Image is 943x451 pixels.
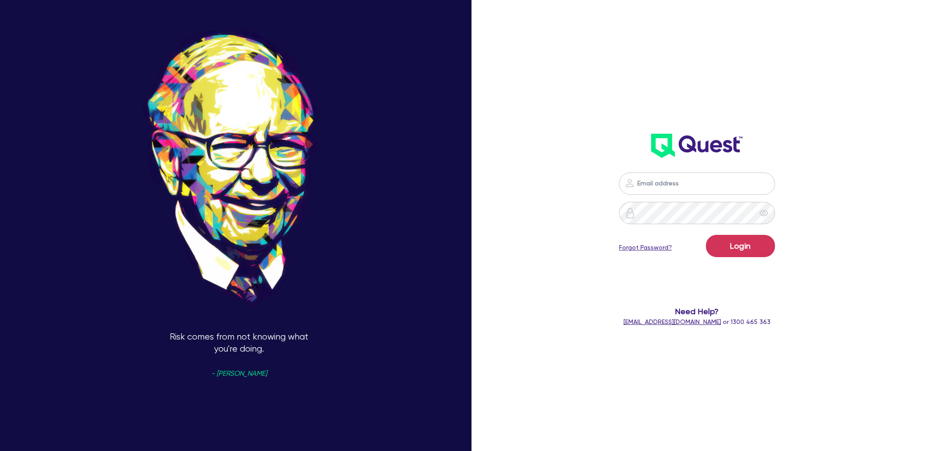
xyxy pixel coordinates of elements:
span: eye [759,209,768,217]
input: Email address [619,172,775,195]
a: [EMAIL_ADDRESS][DOMAIN_NAME] [623,318,721,325]
img: icon-password [624,178,635,189]
span: - [PERSON_NAME] [211,370,267,377]
span: Need Help? [569,305,825,317]
span: or 1300 465 363 [623,318,771,325]
img: wH2k97JdezQIQAAAABJRU5ErkJggg== [651,134,742,158]
img: icon-password [625,208,635,218]
button: Login [706,235,775,257]
a: Forgot Password? [619,243,672,252]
